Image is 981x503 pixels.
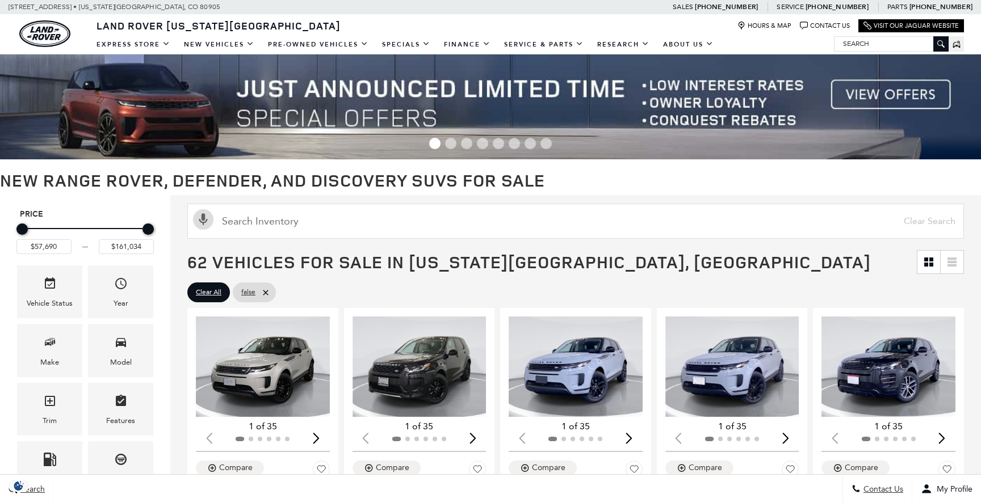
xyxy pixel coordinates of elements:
div: YearYear [88,265,153,318]
span: Transmission [114,450,128,473]
div: Compare [219,463,253,473]
div: Next slide [622,425,637,450]
div: 1 of 35 [665,420,799,433]
img: 2026 LAND ROVER Range Rover Evoque S 1 [196,316,330,417]
a: Land Rover [US_STATE][GEOGRAPHIC_DATA] [90,19,347,32]
button: Compare Vehicle [821,460,890,475]
div: Vehicle Status [27,297,73,310]
button: Save Vehicle [938,460,955,482]
div: 1 / 2 [196,316,330,417]
div: FueltypeFueltype [17,441,82,494]
a: Service & Parts [497,35,590,54]
a: About Us [656,35,720,54]
a: Finance [437,35,497,54]
a: Research [590,35,656,54]
button: Save Vehicle [626,460,643,482]
button: Compare Vehicle [353,460,421,475]
div: 1 / 2 [665,316,799,417]
a: EXPRESS STORE [90,35,177,54]
span: Go to slide 5 [493,138,504,149]
span: Service [777,3,803,11]
span: Contact Us [861,484,903,494]
span: Go to slide 8 [540,138,552,149]
div: TrimTrim [17,383,82,436]
input: Maximum [99,239,154,254]
a: Specials [375,35,437,54]
button: Compare Vehicle [665,460,733,475]
span: Clear All [196,285,221,299]
a: land-rover [19,20,70,47]
span: Trim [43,391,57,415]
div: Year [114,297,128,310]
a: New Vehicles [177,35,261,54]
span: Features [114,391,128,415]
div: Compare [532,463,565,473]
h5: Price [20,209,150,219]
div: Compare [689,463,722,473]
span: Vehicle [43,274,57,297]
div: 1 / 2 [509,316,643,417]
a: [PHONE_NUMBER] [909,2,972,11]
span: Year [114,274,128,297]
a: [PHONE_NUMBER] [695,2,758,11]
span: Model [114,332,128,356]
div: Compare [845,463,878,473]
div: FeaturesFeatures [88,383,153,436]
a: [STREET_ADDRESS] • [US_STATE][GEOGRAPHIC_DATA], CO 80905 [9,3,220,11]
img: 2025 LAND ROVER Range Rover Evoque S 1 [509,316,643,417]
input: Search Inventory [187,204,964,239]
img: 2025 LAND ROVER Discovery Sport S 1 [353,316,487,417]
input: Minimum [16,239,72,254]
button: Save Vehicle [782,460,799,482]
img: 2025 LAND ROVER Range Rover Evoque Dynamic SE 1 [821,316,955,417]
span: Go to slide 4 [477,138,488,149]
div: Next slide [465,425,480,450]
div: ModelModel [88,324,153,377]
div: VehicleVehicle Status [17,265,82,318]
a: [PHONE_NUMBER] [806,2,869,11]
div: Features [106,415,135,427]
span: Make [43,332,57,356]
button: Open user profile menu [912,475,981,503]
nav: Main Navigation [90,35,720,54]
span: Sales [673,3,693,11]
button: Compare Vehicle [509,460,577,475]
a: Contact Us [800,22,850,30]
div: 1 / 2 [821,316,955,417]
div: 1 of 35 [353,420,487,433]
div: Price [16,219,154,254]
button: Save Vehicle [313,460,330,482]
img: 2025 LAND ROVER Range Rover Evoque S 1 [665,316,799,417]
div: Transmission [99,473,142,485]
div: 1 of 35 [821,420,955,433]
span: Go to slide 3 [461,138,472,149]
a: Pre-Owned Vehicles [261,35,375,54]
a: Visit Our Jaguar Website [863,22,959,30]
a: Hours & Map [737,22,791,30]
img: Opt-Out Icon [6,480,32,492]
span: Parts [887,3,908,11]
span: My Profile [932,484,972,494]
section: Click to Open Cookie Consent Modal [6,480,32,492]
span: Go to slide 6 [509,138,520,149]
div: Fueltype [36,473,64,485]
span: Land Rover [US_STATE][GEOGRAPHIC_DATA] [97,19,341,32]
div: Next slide [934,425,950,450]
div: TransmissionTransmission [88,441,153,494]
div: Maximum Price [142,223,154,235]
span: Fueltype [43,450,57,473]
span: Go to slide 7 [525,138,536,149]
span: Go to slide 1 [429,138,441,149]
div: MakeMake [17,324,82,377]
div: 1 of 35 [196,420,330,433]
div: Next slide [309,425,324,450]
div: 1 / 2 [353,316,487,417]
img: Land Rover [19,20,70,47]
div: Model [110,356,132,369]
div: Minimum Price [16,223,28,235]
div: Next slide [778,425,793,450]
span: Go to slide 2 [445,138,456,149]
span: false [241,285,255,299]
div: Trim [43,415,57,427]
svg: Click to toggle on voice search [193,209,213,230]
